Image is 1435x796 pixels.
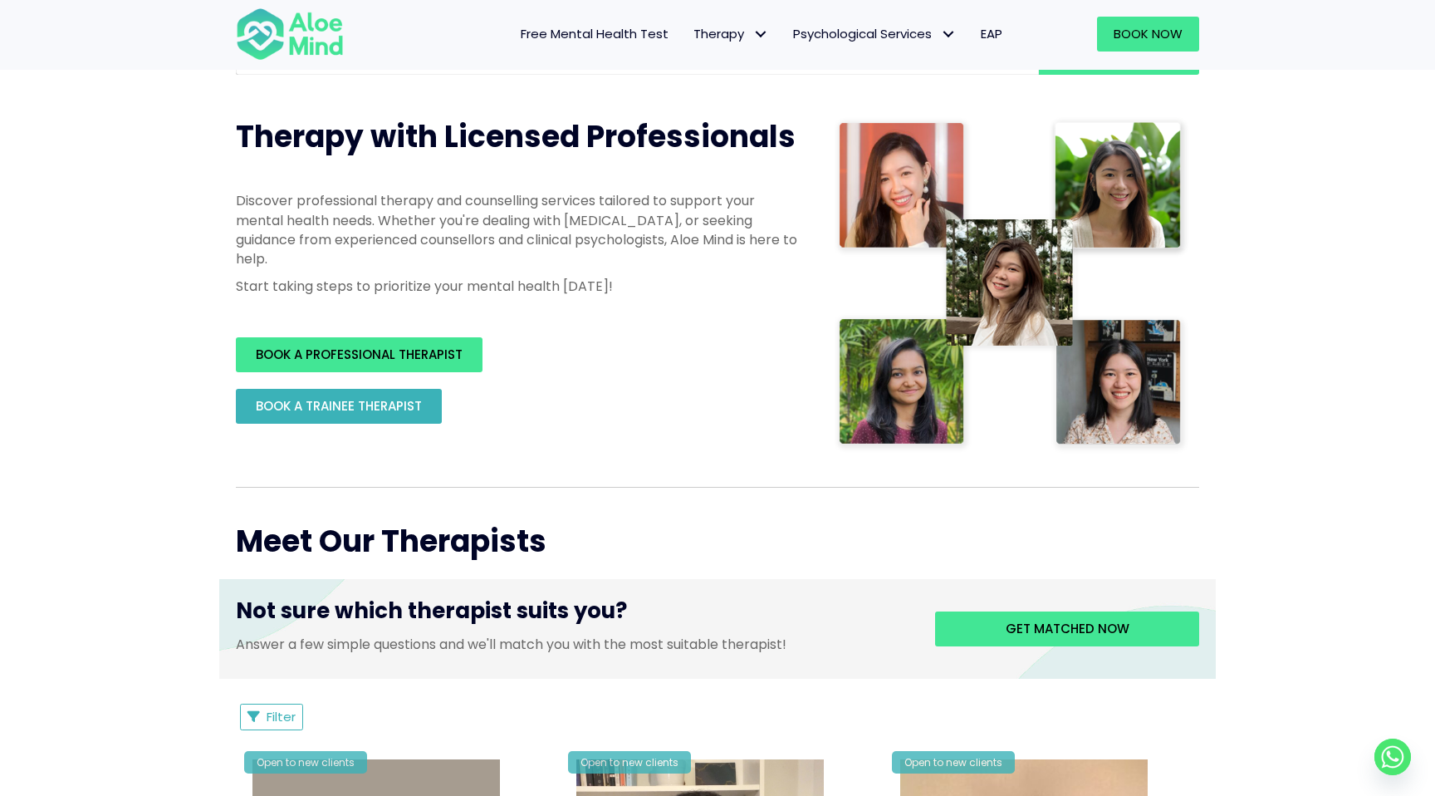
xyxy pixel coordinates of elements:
span: Meet Our Therapists [236,520,546,563]
span: EAP [981,25,1002,42]
p: Answer a few simple questions and we'll match you with the most suitable therapist! [236,635,910,654]
span: BOOK A PROFESSIONAL THERAPIST [256,346,463,363]
div: Open to new clients [568,751,691,774]
h3: Not sure which therapist suits you? [236,596,910,634]
button: Filter Listings [240,704,303,730]
span: Get matched now [1006,620,1129,637]
p: Start taking steps to prioritize your mental health [DATE]! [236,277,801,296]
a: BOOK A PROFESSIONAL THERAPIST [236,337,482,372]
a: Get matched now [935,612,1199,646]
a: Psychological ServicesPsychological Services: submenu [781,17,968,52]
img: Aloe mind Logo [236,7,344,61]
a: Book Now [1097,17,1199,52]
nav: Menu [365,17,1015,52]
a: Whatsapp [1374,739,1411,775]
span: Therapy: submenu [748,22,772,47]
span: Free Mental Health Test [521,25,669,42]
div: Open to new clients [892,751,1015,774]
a: BOOK A TRAINEE THERAPIST [236,389,442,424]
span: Psychological Services [793,25,956,42]
span: Therapy [693,25,768,42]
p: Discover professional therapy and counselling services tailored to support your mental health nee... [236,191,801,268]
a: Free Mental Health Test [508,17,681,52]
span: Book Now [1114,25,1183,42]
img: Therapist collage [834,116,1189,454]
span: Psychological Services: submenu [936,22,960,47]
a: EAP [968,17,1015,52]
span: Therapy with Licensed Professionals [236,115,796,158]
span: BOOK A TRAINEE THERAPIST [256,397,422,415]
div: Open to new clients [244,751,367,774]
a: TherapyTherapy: submenu [681,17,781,52]
span: Filter [267,708,296,725]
